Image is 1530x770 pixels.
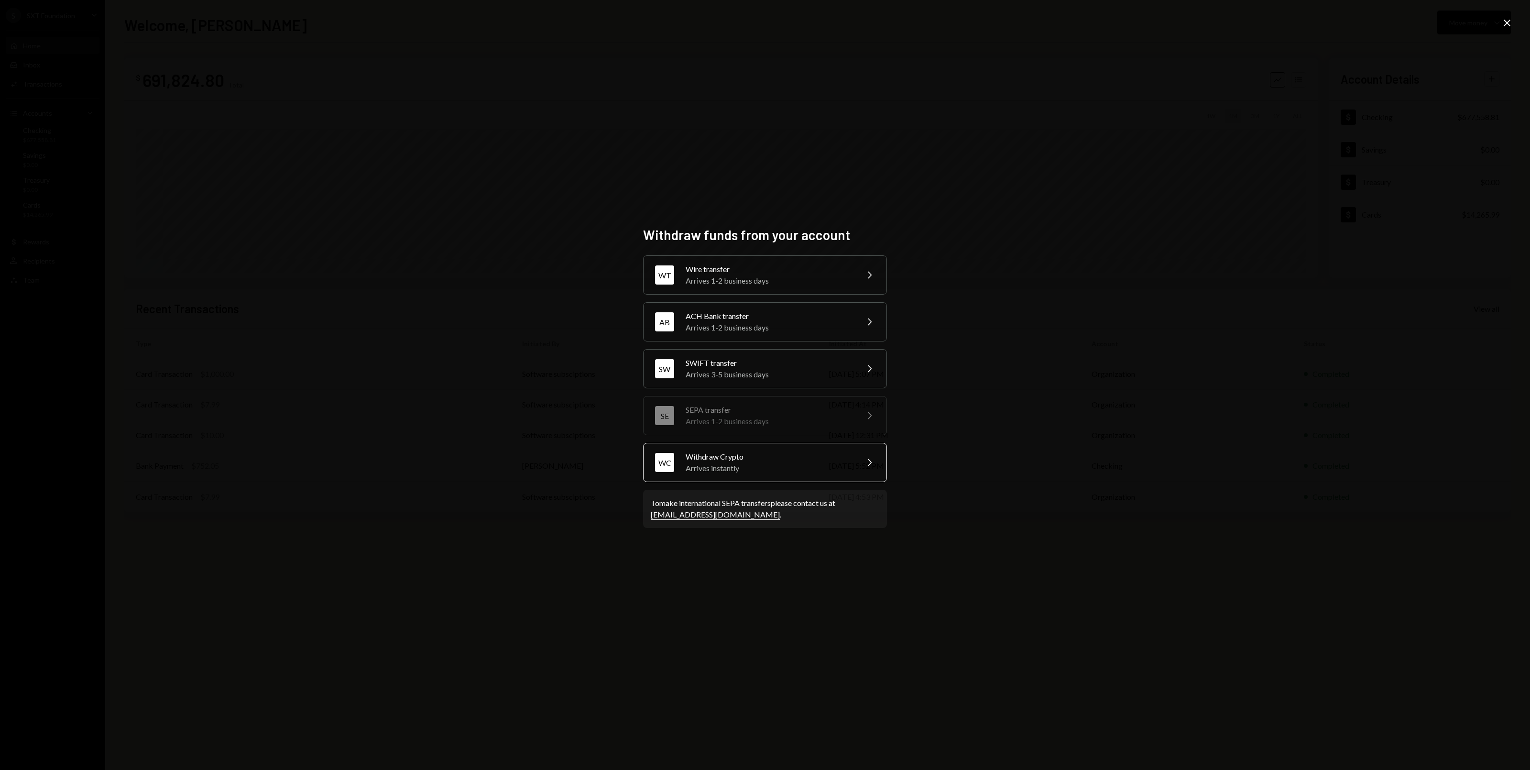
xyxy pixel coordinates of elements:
[655,453,674,472] div: WC
[643,302,887,341] button: ABACH Bank transferArrives 1-2 business days
[643,349,887,388] button: SWSWIFT transferArrives 3-5 business days
[655,312,674,331] div: AB
[655,406,674,425] div: SE
[651,510,780,520] a: [EMAIL_ADDRESS][DOMAIN_NAME]
[655,359,674,378] div: SW
[686,357,852,369] div: SWIFT transfer
[643,255,887,295] button: WTWire transferArrives 1-2 business days
[686,322,852,333] div: Arrives 1-2 business days
[686,416,852,427] div: Arrives 1-2 business days
[643,396,887,435] button: SESEPA transferArrives 1-2 business days
[643,443,887,482] button: WCWithdraw CryptoArrives instantly
[686,310,852,322] div: ACH Bank transfer
[686,369,852,380] div: Arrives 3-5 business days
[686,275,852,286] div: Arrives 1-2 business days
[686,462,852,474] div: Arrives instantly
[651,497,879,520] div: To make international SEPA transfers please contact us at .
[686,404,852,416] div: SEPA transfer
[686,451,852,462] div: Withdraw Crypto
[643,226,887,244] h2: Withdraw funds from your account
[686,264,852,275] div: Wire transfer
[655,265,674,285] div: WT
